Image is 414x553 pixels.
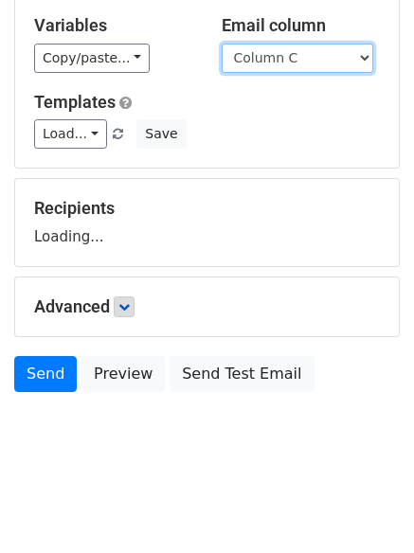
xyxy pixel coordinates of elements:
[34,44,150,73] a: Copy/paste...
[34,119,107,149] a: Load...
[14,356,77,392] a: Send
[222,15,381,36] h5: Email column
[34,15,193,36] h5: Variables
[170,356,314,392] a: Send Test Email
[34,198,380,247] div: Loading...
[34,296,380,317] h5: Advanced
[34,198,380,219] h5: Recipients
[136,119,186,149] button: Save
[34,92,116,112] a: Templates
[81,356,165,392] a: Preview
[319,462,414,553] iframe: Chat Widget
